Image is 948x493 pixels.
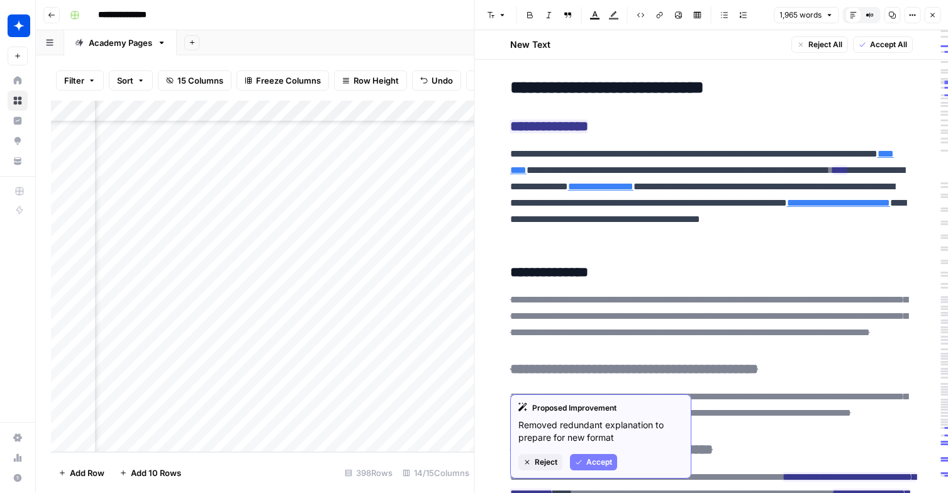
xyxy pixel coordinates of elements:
a: Home [8,70,28,91]
div: Proposed Improvement [518,402,683,414]
span: Freeze Columns [256,74,321,87]
a: Browse [8,91,28,111]
button: Add Row [51,463,112,483]
button: Reject All [791,36,848,53]
span: Filter [64,74,84,87]
span: Accept All [870,39,907,50]
button: Help + Support [8,468,28,488]
span: 1,965 words [779,9,822,21]
button: Workspace: Wiz [8,10,28,42]
button: 15 Columns [158,70,231,91]
a: Usage [8,448,28,468]
button: Undo [412,70,461,91]
a: Insights [8,111,28,131]
a: Your Data [8,151,28,171]
span: Add Row [70,467,104,479]
span: 15 Columns [177,74,223,87]
button: Filter [56,70,104,91]
h2: New Text [510,38,550,51]
span: Reject All [808,39,842,50]
span: Row Height [354,74,399,87]
span: Add 10 Rows [131,467,181,479]
button: Add 10 Rows [112,463,189,483]
a: Opportunities [8,131,28,151]
span: Undo [432,74,453,87]
a: Settings [8,428,28,448]
button: Reject [518,454,562,470]
button: Accept All [853,36,913,53]
button: Accept [570,454,617,470]
button: Sort [109,70,153,91]
span: Accept [586,457,612,468]
button: Row Height [334,70,407,91]
span: Reject [535,457,557,468]
button: Freeze Columns [237,70,329,91]
div: Academy Pages [89,36,152,49]
span: Sort [117,74,133,87]
img: Wiz Logo [8,14,30,37]
p: Removed redundant explanation to prepare for new format [518,419,683,444]
div: 398 Rows [340,463,398,483]
button: 1,965 words [774,7,839,23]
a: Academy Pages [64,30,177,55]
div: 14/15 Columns [398,463,474,483]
